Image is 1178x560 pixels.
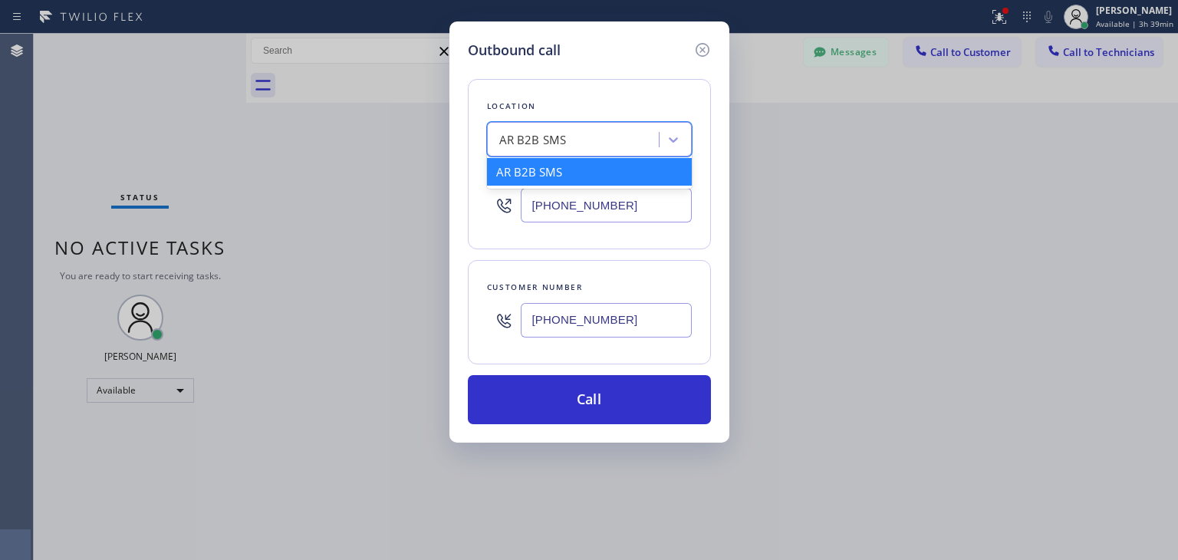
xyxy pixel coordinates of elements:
div: AR B2B SMS [487,158,692,186]
button: Call [468,375,711,424]
div: Customer number [487,279,692,295]
h5: Outbound call [468,40,561,61]
div: Location [487,98,692,114]
input: (123) 456-7890 [521,303,692,338]
input: (123) 456-7890 [521,188,692,222]
div: AR B2B SMS [499,131,567,149]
